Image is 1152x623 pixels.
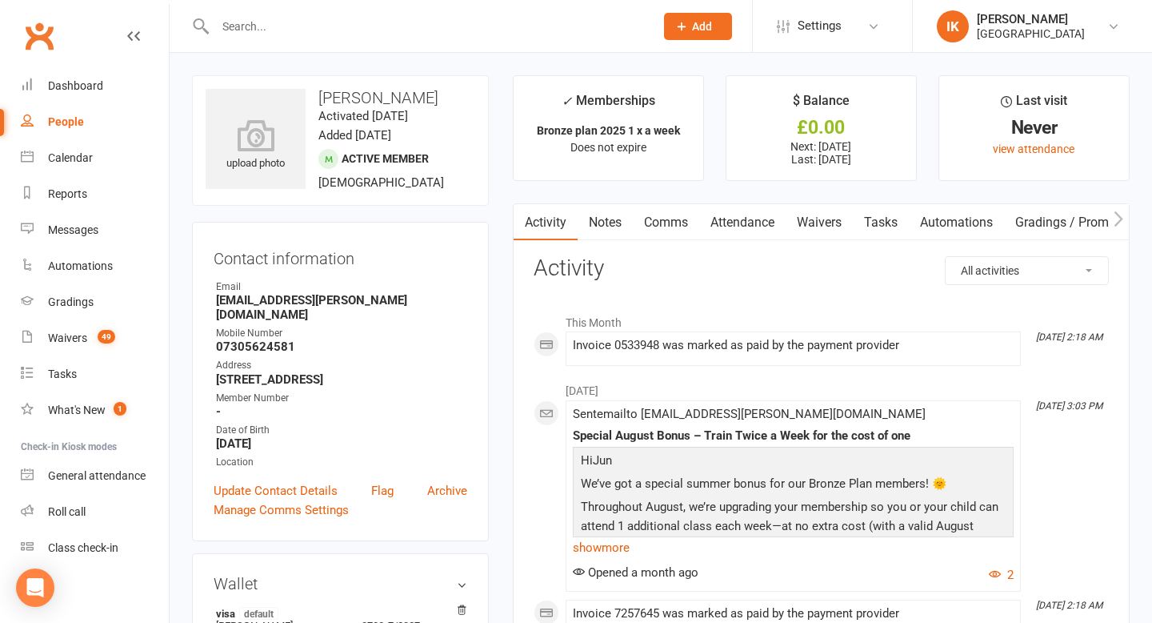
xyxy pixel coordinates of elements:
a: Archive [427,481,467,500]
div: Dashboard [48,79,103,92]
span: 1 [114,402,126,416]
span: [DEMOGRAPHIC_DATA] [318,175,444,190]
div: Last visit [1001,90,1067,119]
strong: 07305624581 [216,340,467,354]
div: Location [216,455,467,470]
li: [DATE] [534,374,1109,400]
div: Never [954,119,1114,136]
div: Waivers [48,332,87,344]
time: Added [DATE] [318,128,391,143]
div: Reports [48,187,87,200]
a: Notes [578,204,633,241]
li: This Month [534,306,1109,332]
a: Attendance [699,204,786,241]
strong: visa [216,607,459,620]
a: Gradings [21,284,169,320]
a: General attendance kiosk mode [21,458,169,494]
a: Messages [21,212,169,248]
p: Jun [577,451,1010,474]
a: Roll call [21,494,169,530]
div: Date of Birth [216,423,467,438]
span: Active member [342,152,429,165]
div: Messages [48,223,98,236]
strong: - [216,404,467,419]
input: Search... [210,15,643,38]
div: Special August Bonus – Train Twice a Week for the cost of one [573,429,1014,443]
div: [PERSON_NAME] [977,12,1085,26]
span: Does not expire [570,141,646,154]
button: Add [664,13,732,40]
div: Calendar [48,151,93,164]
span: Opened a month ago [573,565,698,580]
a: Automations [21,248,169,284]
a: Dashboard [21,68,169,104]
h3: Contact information [214,243,467,267]
a: Activity [514,204,578,241]
div: Invoice 7257645 was marked as paid by the payment provider [573,607,1014,621]
h3: Wallet [214,575,467,593]
a: Comms [633,204,699,241]
div: General attendance [48,469,146,482]
i: [DATE] 3:03 PM [1036,400,1102,412]
a: People [21,104,169,140]
div: Address [216,358,467,373]
a: Waivers [786,204,853,241]
span: 49 [98,330,115,344]
div: What's New [48,404,106,416]
span: default [239,607,278,620]
p: We’ve got a special summer bonus for our Bronze Plan members! 🌞 [577,474,1010,497]
i: [DATE] 2:18 AM [1036,600,1102,611]
div: Member Number [216,391,467,406]
a: What's New1 [21,392,169,428]
strong: Bronze plan 2025 1 x a week [537,124,680,137]
div: Roll call [48,505,86,518]
strong: [DATE] [216,436,467,451]
div: People [48,115,84,128]
a: Manage Comms Settings [214,500,349,520]
a: Class kiosk mode [21,530,169,566]
div: upload photo [206,119,306,172]
a: Clubworx [19,16,59,56]
div: Mobile Number [216,326,467,341]
div: Open Intercom Messenger [16,569,54,607]
a: Update Contact Details [214,481,338,500]
a: Calendar [21,140,169,176]
span: Add [692,20,712,33]
time: Activated [DATE] [318,109,408,123]
span: Hi [581,453,593,468]
div: £0.00 [741,119,902,136]
a: view attendance [993,143,1074,155]
p: Throughout August, we’re upgrading your membership so you or your child can attend 1 additional c... [577,497,1010,559]
a: Tasks [21,356,169,392]
i: ✓ [562,94,572,109]
div: Tasks [48,368,77,380]
h3: [PERSON_NAME] [206,89,475,107]
div: $ Balance [793,90,850,119]
a: Flag [371,481,394,500]
i: [DATE] 2:18 AM [1036,332,1102,343]
button: 2 [989,565,1014,585]
div: IK [937,10,969,42]
div: Automations [48,259,113,272]
strong: [EMAIL_ADDRESS][PERSON_NAME][DOMAIN_NAME] [216,293,467,322]
h3: Activity [534,256,1109,281]
p: Next: [DATE] Last: [DATE] [741,140,902,166]
a: Tasks [853,204,909,241]
div: Email [216,279,467,295]
a: Automations [909,204,1004,241]
div: Gradings [48,295,94,308]
a: Reports [21,176,169,212]
span: Sent email to [EMAIL_ADDRESS][PERSON_NAME][DOMAIN_NAME] [573,407,926,421]
a: Waivers 49 [21,320,169,356]
div: [GEOGRAPHIC_DATA] [977,26,1085,41]
span: Settings [798,8,842,44]
div: Memberships [562,90,655,120]
div: Invoice 0533948 was marked as paid by the payment provider [573,339,1014,352]
strong: [STREET_ADDRESS] [216,372,467,387]
a: show more [573,537,1014,559]
div: Class check-in [48,541,118,554]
